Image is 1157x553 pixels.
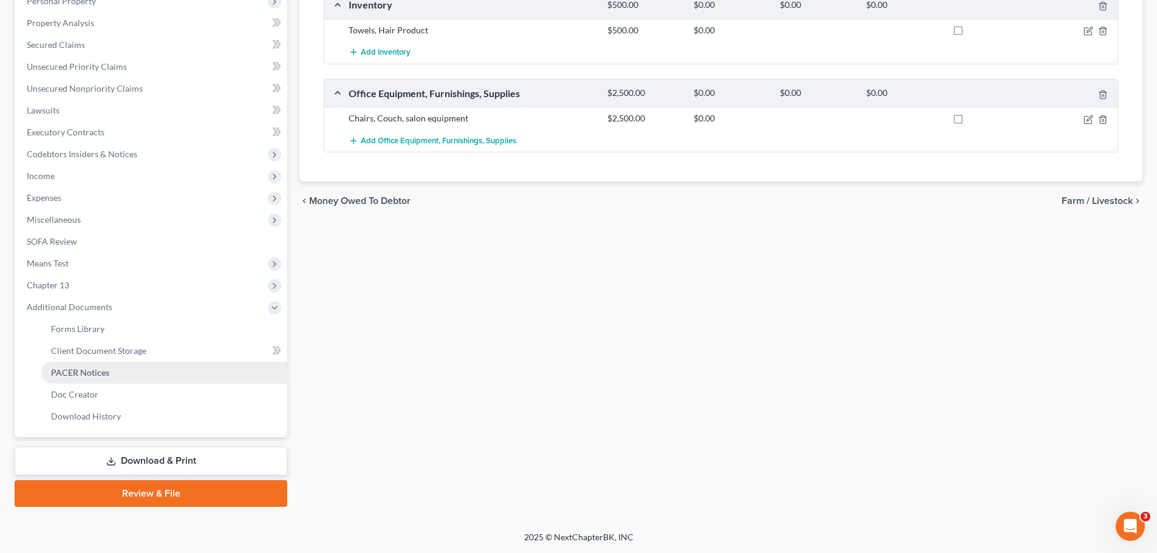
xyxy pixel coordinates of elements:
[349,129,516,152] button: Add Office Equipment, Furnishings, Supplies
[860,87,946,99] div: $0.00
[27,39,85,50] span: Secured Claims
[1141,512,1150,521] span: 3
[27,258,69,268] span: Means Test
[601,112,688,124] div: $2,500.00
[17,231,287,253] a: SOFA Review
[27,171,55,181] span: Income
[1062,196,1142,206] button: Farm / Livestock chevron_right
[27,83,143,93] span: Unsecured Nonpriority Claims
[343,24,601,36] div: Towels, Hair Product
[27,236,77,246] span: SOFA Review
[309,196,411,206] span: Money Owed to Debtor
[233,531,925,553] div: 2025 © NextChapterBK, INC
[17,100,287,121] a: Lawsuits
[27,149,137,159] span: Codebtors Insiders & Notices
[51,411,121,421] span: Download History
[27,192,61,203] span: Expenses
[27,105,60,115] span: Lawsuits
[51,324,104,334] span: Forms Library
[343,112,601,124] div: Chairs, Couch, salon equipment
[15,447,287,475] a: Download & Print
[343,87,601,100] div: Office Equipment, Furnishings, Supplies
[299,196,309,206] i: chevron_left
[27,127,104,137] span: Executory Contracts
[1116,512,1145,541] iframe: Intercom live chat
[51,389,98,399] span: Doc Creator
[17,56,287,78] a: Unsecured Priority Claims
[688,112,774,124] div: $0.00
[601,24,688,36] div: $500.00
[17,12,287,34] a: Property Analysis
[17,121,287,143] a: Executory Contracts
[299,196,411,206] button: chevron_left Money Owed to Debtor
[51,345,146,356] span: Client Document Storage
[1133,196,1142,206] i: chevron_right
[41,362,287,384] a: PACER Notices
[688,24,774,36] div: $0.00
[41,340,287,362] a: Client Document Storage
[27,214,81,225] span: Miscellaneous
[27,302,112,312] span: Additional Documents
[27,280,69,290] span: Chapter 13
[349,41,411,64] button: Add Inventory
[41,405,287,427] a: Download History
[1062,196,1133,206] span: Farm / Livestock
[688,87,774,99] div: $0.00
[27,61,127,72] span: Unsecured Priority Claims
[774,87,860,99] div: $0.00
[15,480,287,507] a: Review & File
[51,367,109,378] span: PACER Notices
[17,78,287,100] a: Unsecured Nonpriority Claims
[361,136,516,146] span: Add Office Equipment, Furnishings, Supplies
[601,87,688,99] div: $2,500.00
[27,18,94,28] span: Property Analysis
[361,48,411,58] span: Add Inventory
[17,34,287,56] a: Secured Claims
[41,318,287,340] a: Forms Library
[41,384,287,405] a: Doc Creator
